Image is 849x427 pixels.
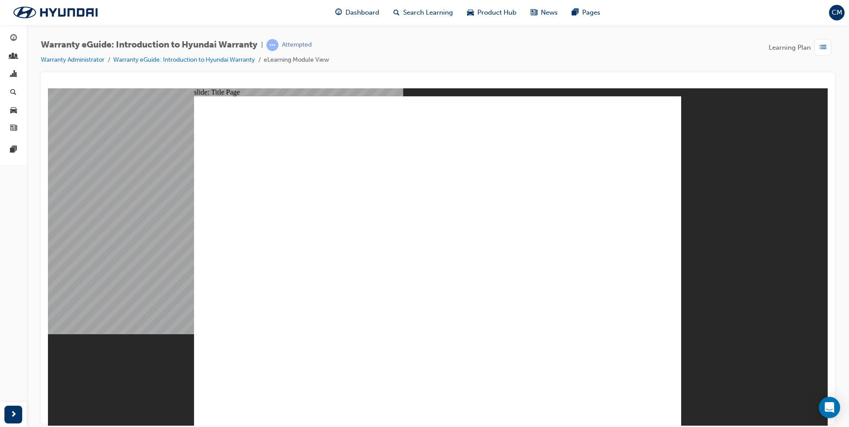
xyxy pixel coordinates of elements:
[10,53,17,61] span: people-icon
[820,42,826,53] span: list-icon
[769,39,835,56] button: Learning Plan
[10,89,16,97] span: search-icon
[10,409,17,420] span: next-icon
[460,4,524,22] a: car-iconProduct Hub
[386,4,460,22] a: search-iconSearch Learning
[477,8,516,18] span: Product Hub
[113,56,255,63] a: Warranty eGuide: Introduction to Hyundai Warranty
[41,40,258,50] span: Warranty eGuide: Introduction to Hyundai Warranty
[328,4,386,22] a: guage-iconDashboard
[572,7,579,18] span: pages-icon
[335,7,342,18] span: guage-icon
[10,71,17,79] span: chart-icon
[41,56,104,63] a: Warranty Administrator
[4,3,107,22] img: Trak
[10,35,17,43] span: guage-icon
[10,125,17,133] span: news-icon
[524,4,565,22] a: news-iconNews
[403,8,453,18] span: Search Learning
[832,8,842,18] span: CM
[264,55,329,65] li: eLearning Module View
[829,5,845,20] button: CM
[266,39,278,51] span: learningRecordVerb_ATTEMPT-icon
[282,41,312,49] div: Attempted
[769,43,811,53] span: Learning Plan
[819,397,840,418] div: Open Intercom Messenger
[393,7,400,18] span: search-icon
[345,8,379,18] span: Dashboard
[467,7,474,18] span: car-icon
[565,4,607,22] a: pages-iconPages
[261,40,263,50] span: |
[531,7,537,18] span: news-icon
[10,107,17,115] span: car-icon
[541,8,558,18] span: News
[10,146,17,154] span: pages-icon
[582,8,600,18] span: Pages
